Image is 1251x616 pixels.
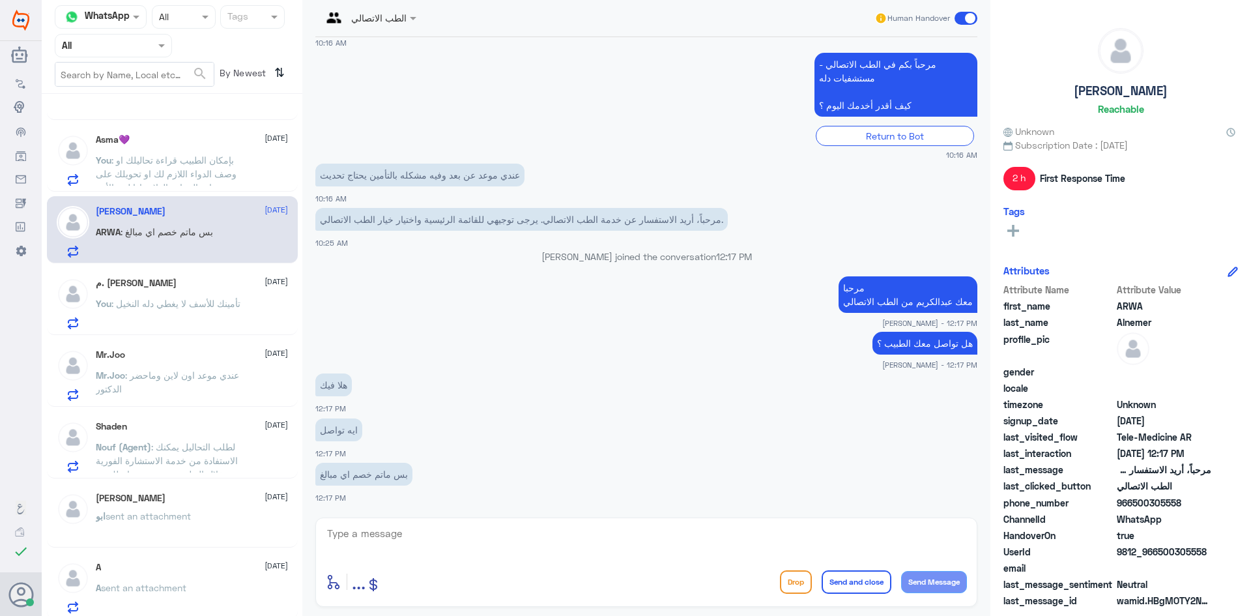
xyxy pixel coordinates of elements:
[352,567,366,596] button: ...
[315,38,347,47] span: 10:16 AM
[1003,463,1114,477] span: last_message
[1003,138,1238,152] span: Subscription Date : [DATE]
[882,317,977,329] span: [PERSON_NAME] - 12:17 PM
[96,226,121,237] span: ARWA
[12,10,29,31] img: Widebot Logo
[1117,365,1211,379] span: null
[315,208,728,231] p: 1/9/2025, 10:25 AM
[96,370,239,394] span: : عندي موعد اون لاين وماحضر الدكتور
[265,419,288,431] span: [DATE]
[1003,479,1114,493] span: last_clicked_button
[96,441,239,493] span: : لطلب التحاليل يمكنك الاستفادة من خدمة الاستشارة الفورية من خلال التطبيق بحيث يتم تواصلك مع الطب...
[101,582,186,593] span: sent an attachment
[1117,594,1211,608] span: wamid.HBgMOTY2NTAwMzA1NTU4FQIAEhgUM0E5REYyNTI2MDc2QzMzQzFCNkEA
[1003,512,1114,526] span: ChannelId
[106,510,191,521] span: sent an attachment
[96,349,125,360] h5: Mr.Joo
[225,9,248,26] div: Tags
[96,206,165,217] h5: ARWA Alnemer
[1098,103,1144,115] h6: Reachable
[62,7,81,27] img: whatsapp.png
[57,134,89,167] img: defaultAdmin.png
[315,164,525,186] p: 1/9/2025, 10:16 AM
[1117,479,1211,493] span: الطب الاتصالي
[780,570,812,594] button: Drop
[1117,545,1211,559] span: 9812_966500305558
[1117,529,1211,542] span: true
[1117,463,1211,477] span: مرحباً، أريد الاستفسار عن خدمة الطب الاتصالي. يرجى توجيهي للقائمة الرئيسية واختيار خيار الطب الات...
[1117,496,1211,510] span: 966500305558
[57,349,89,382] img: defaultAdmin.png
[315,418,362,441] p: 1/9/2025, 12:17 PM
[57,206,89,239] img: defaultAdmin.png
[315,374,352,396] p: 1/9/2025, 12:17 PM
[265,560,288,572] span: [DATE]
[1117,299,1211,313] span: ARWA
[1040,171,1125,185] span: First Response Time
[1003,283,1114,297] span: Attribute Name
[57,493,89,525] img: defaultAdmin.png
[96,421,127,432] h5: Shaden
[111,298,240,309] span: : تأمينك للأسف لا يغطي دله النخيل
[1003,414,1114,428] span: signup_date
[96,154,237,193] span: : بإمكان الطبيب قراءة تحاليلك او وصف الدواء اللازم لك او تحويلك على عيادة النساء والولادة اذا لزم...
[315,194,347,203] span: 10:16 AM
[96,582,101,593] span: A
[1117,381,1211,395] span: null
[57,278,89,310] img: defaultAdmin.png
[1003,365,1114,379] span: gender
[1003,529,1114,542] span: HandoverOn
[882,359,977,370] span: [PERSON_NAME] - 12:17 PM
[901,571,967,593] button: Send Message
[265,276,288,287] span: [DATE]
[1117,578,1211,591] span: 0
[1003,315,1114,329] span: last_name
[96,441,151,452] span: Nouf (Agent)
[13,544,29,559] i: check
[1003,561,1114,575] span: email
[1003,578,1114,591] span: last_message_sentiment
[1117,332,1149,365] img: defaultAdmin.png
[96,562,101,573] h5: A
[1003,167,1035,190] span: 2 h
[96,154,111,166] span: You
[1003,545,1114,559] span: UserId
[315,250,977,263] p: [PERSON_NAME] joined the conversation
[1003,398,1114,411] span: timezone
[57,562,89,594] img: defaultAdmin.png
[274,62,285,83] i: ⇅
[946,149,977,160] span: 10:16 AM
[1003,299,1114,313] span: first_name
[315,449,346,458] span: 12:17 PM
[315,239,348,247] span: 10:25 AM
[1003,125,1054,138] span: Unknown
[814,53,977,117] p: 1/9/2025, 10:16 AM
[1003,594,1114,608] span: last_message_id
[1117,315,1211,329] span: Alnemer
[1003,265,1050,276] h6: Attributes
[315,463,412,486] p: 1/9/2025, 12:17 PM
[1117,398,1211,411] span: Unknown
[96,370,125,381] span: Mr.Joo
[716,251,752,262] span: 12:17 PM
[1003,496,1114,510] span: phone_number
[1074,83,1168,98] h5: [PERSON_NAME]
[352,570,366,593] span: ...
[315,493,346,502] span: 12:17 PM
[96,134,130,145] h5: Asma💜
[57,421,89,454] img: defaultAdmin.png
[96,298,111,309] span: You
[214,62,269,88] span: By Newest
[1003,447,1114,460] span: last_interaction
[1117,414,1211,428] span: 2025-09-01T07:15:51.374Z
[822,570,891,594] button: Send and close
[1117,512,1211,526] span: 2
[96,510,106,521] span: ابو
[1117,447,1211,460] span: 2025-09-01T09:17:47.8999989Z
[1003,381,1114,395] span: locale
[8,582,33,607] button: Avatar
[1003,430,1114,444] span: last_visited_flow
[1117,561,1211,575] span: null
[816,126,974,146] div: Return to Bot
[1099,29,1143,73] img: defaultAdmin.png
